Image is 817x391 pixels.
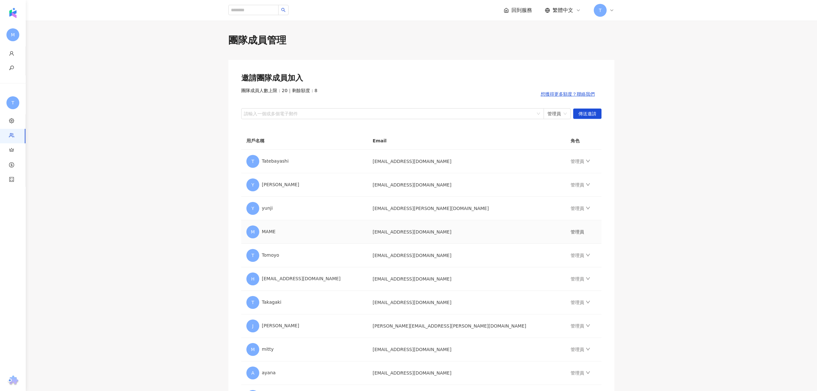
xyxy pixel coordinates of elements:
th: 用戶名稱 [241,132,368,150]
th: 角色 [565,132,601,150]
span: down [586,182,590,187]
button: 傳送邀請 [573,109,601,119]
td: [EMAIL_ADDRESS][DOMAIN_NAME] [368,150,566,173]
img: chrome extension [7,376,19,386]
span: M [251,346,255,353]
td: [EMAIL_ADDRESS][PERSON_NAME][DOMAIN_NAME] [368,197,566,220]
span: dollar [9,158,14,173]
td: [EMAIL_ADDRESS][DOMAIN_NAME] [368,244,566,267]
span: 傳送邀請 [578,109,596,119]
span: T [599,7,602,14]
span: M [251,228,255,235]
span: user [9,47,14,62]
div: mitty [246,343,363,356]
span: T [252,299,254,306]
span: down [586,300,590,304]
span: 想獲得更多額度？聯絡我們 [541,91,595,97]
span: key [9,62,14,76]
span: J [252,322,253,329]
td: [EMAIL_ADDRESS][DOMAIN_NAME] [368,338,566,361]
span: down [586,276,590,281]
div: [PERSON_NAME] [246,319,363,332]
span: T [252,252,254,259]
span: down [586,159,590,163]
a: 管理員 [571,370,590,376]
a: 回到服務 [504,7,532,14]
div: 團隊成員管理 [228,33,614,47]
div: MAME [246,225,363,238]
td: [EMAIL_ADDRESS][DOMAIN_NAME] [368,220,566,244]
td: [EMAIL_ADDRESS][DOMAIN_NAME] [368,291,566,314]
div: [EMAIL_ADDRESS][DOMAIN_NAME] [246,272,363,285]
a: 管理員 [571,323,590,329]
div: 邀請團隊成員加入 [241,73,601,84]
td: [EMAIL_ADDRESS][DOMAIN_NAME] [368,361,566,385]
span: 繁體中文 [553,7,573,14]
div: yunji [246,202,363,215]
a: 管理員 [571,159,590,164]
span: down [586,370,590,375]
span: down [586,206,590,210]
div: ayana [246,367,363,379]
span: 回到服務 [511,7,532,14]
span: T [252,158,254,165]
span: Y [252,205,254,212]
span: H [251,275,255,282]
a: 管理員 [571,182,590,187]
span: T [12,99,14,106]
span: 團隊成員人數上限：20 ｜ 剩餘額度：8 [241,88,317,100]
th: Email [368,132,566,150]
div: Tatebayashi [246,155,363,168]
div: Tomoyo [246,249,363,262]
td: [PERSON_NAME][EMAIL_ADDRESS][PERSON_NAME][DOMAIN_NAME] [368,314,566,338]
span: Y [252,181,254,188]
span: A [251,369,254,377]
td: [EMAIL_ADDRESS][DOMAIN_NAME] [368,173,566,197]
td: 管理員 [565,220,601,244]
a: 管理員 [571,253,590,258]
span: calculator [9,173,14,187]
a: 管理員 [571,347,590,352]
span: M [11,31,15,38]
span: down [586,253,590,257]
div: [PERSON_NAME] [246,178,363,191]
span: 管理員 [547,109,567,119]
a: 管理員 [571,300,590,305]
span: down [586,347,590,351]
td: [EMAIL_ADDRESS][DOMAIN_NAME] [368,267,566,291]
div: Takagaki [246,296,363,309]
a: 管理員 [571,276,590,281]
span: search [281,8,286,12]
button: 想獲得更多額度？聯絡我們 [534,88,601,100]
img: logo icon [8,8,18,18]
span: down [586,323,590,328]
a: 管理員 [571,206,590,211]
